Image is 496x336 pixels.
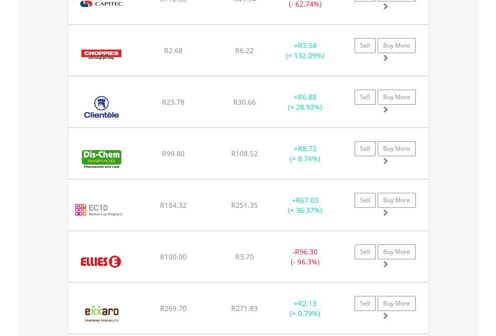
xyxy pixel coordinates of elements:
[378,38,416,53] a: Buy More
[231,200,258,210] span: R251.35
[378,90,416,105] a: Buy More
[73,89,130,125] img: EQU.ZA.CLI.png
[274,247,337,267] div: - (- 96.3%)
[274,41,337,61] div: + (+ 132.09%)
[378,244,416,259] a: Buy More
[73,38,130,73] img: EQU.ZA.CHP.png
[73,141,130,176] img: EQU.ZA.DCP.png
[298,92,316,102] span: R6.88
[73,244,130,279] img: EQU.ZA.ELI.png
[274,144,337,164] div: + (+ 8.74%)
[355,296,376,311] a: Sell
[378,141,416,156] a: Buy More
[298,144,316,153] span: R8.72
[235,46,254,55] span: R6.22
[160,200,187,210] span: R184.32
[231,303,258,313] span: R271.83
[274,195,337,215] div: + (+ 36.37%)
[355,193,376,208] a: Sell
[274,92,337,112] div: + (+ 28.93%)
[233,97,256,107] span: R30.66
[355,38,376,53] a: Sell
[160,303,187,313] span: R269.70
[160,252,187,261] span: R100.00
[73,295,130,331] img: EQU.ZA.EXX.png
[162,97,185,107] span: R23.78
[355,141,376,156] a: Sell
[235,252,254,261] span: R3.70
[295,247,317,256] span: R96.30
[73,192,124,228] img: EC10.EC.EC10.png
[298,41,316,50] span: R3.54
[355,90,376,105] a: Sell
[231,149,258,158] span: R108.52
[378,193,416,208] a: Buy More
[274,298,337,318] div: + (+ 0.79%)
[298,298,316,308] span: R2.13
[355,244,376,259] a: Sell
[378,296,416,311] a: Buy More
[164,46,183,55] span: R2.68
[162,149,185,158] span: R99.80
[296,195,318,205] span: R67.03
